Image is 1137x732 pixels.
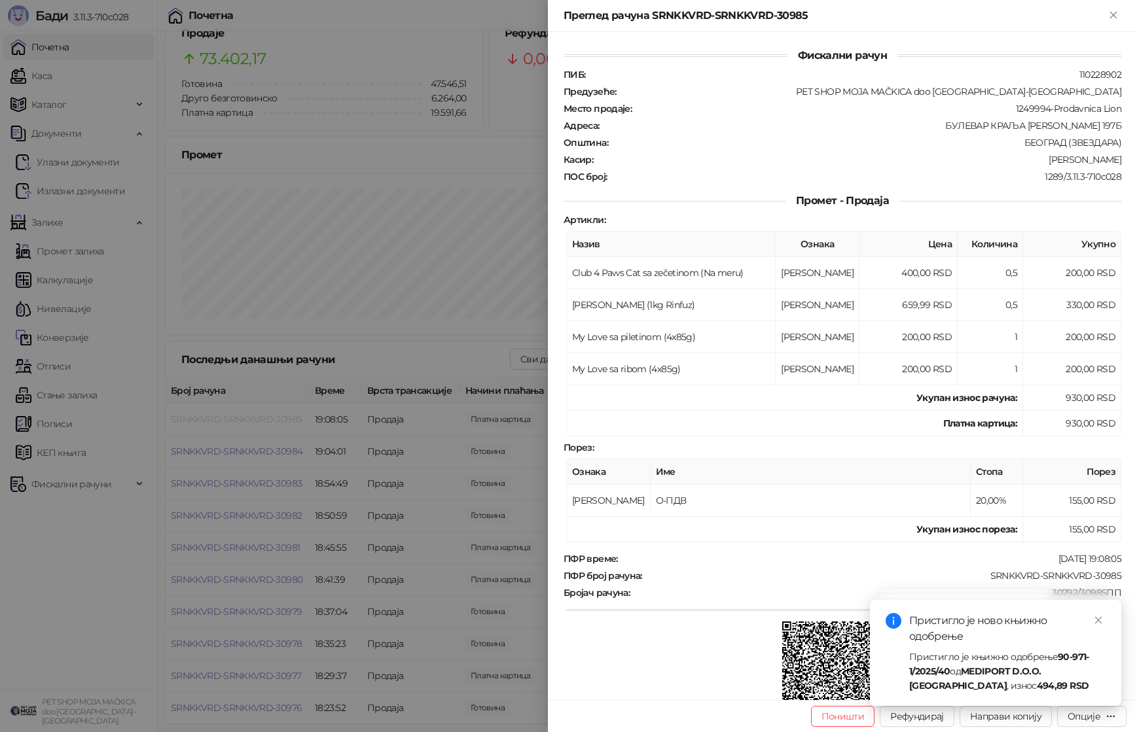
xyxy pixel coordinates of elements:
[564,120,600,131] strong: Адреса :
[1037,680,1089,691] strong: 494,89 RSD
[608,171,1123,183] div: 1289/3.11.3-710c028
[1023,411,1121,436] td: 930,00 RSD
[859,257,958,289] td: 400,00 RSD
[564,86,617,97] strong: Предузеће :
[631,587,1123,599] div: 30792/30985ПП
[567,321,776,353] td: My Love sa piletinom (4x85g)
[971,459,1023,485] th: Стопа
[1023,353,1121,385] td: 200,00 RSD
[1091,613,1106,627] a: Close
[564,553,618,565] strong: ПФР време :
[859,232,958,257] th: Цена
[567,257,776,289] td: Club 4 Paws Cat sa zečetinom (Na meru)
[960,706,1052,727] button: Направи копију
[958,353,1023,385] td: 1
[909,613,1106,644] div: Пристигло је ново књижно одобрење
[971,485,1023,517] td: 20,00%
[1106,8,1121,24] button: Close
[564,214,605,226] strong: Артикли :
[1023,232,1121,257] th: Укупно
[1094,616,1103,625] span: close
[909,665,1041,691] strong: MEDIPORT D.O.O. [GEOGRAPHIC_DATA]
[958,321,1023,353] td: 1
[564,570,642,582] strong: ПФР број рачуна :
[776,353,859,385] td: [PERSON_NAME]
[909,650,1106,693] div: Пристигло је књижно одобрење од , износ
[1023,517,1121,542] td: 155,00 RSD
[564,442,594,453] strong: Порез :
[909,651,1089,677] strong: 90-971-1/2025/40
[587,69,1123,80] div: 110228902
[1023,289,1121,321] td: 330,00 RSD
[651,485,971,517] td: О-ПДВ
[567,485,651,517] td: [PERSON_NAME]
[958,232,1023,257] th: Количина
[880,706,954,727] button: Рефундирај
[1057,706,1127,727] button: Опције
[567,353,776,385] td: My Love sa ribom (4x85g)
[567,232,776,257] th: Назив
[564,8,1106,24] div: Преглед рачуна SRNKKVRD-SRNKKVRD-30985
[776,321,859,353] td: [PERSON_NAME]
[1023,385,1121,411] td: 930,00 RSD
[564,171,607,183] strong: ПОС број :
[1023,257,1121,289] td: 200,00 RSD
[776,232,859,257] th: Ознака
[564,137,608,148] strong: Општина :
[618,86,1123,97] div: PET SHOP MOJA MAČKICA doo [GEOGRAPHIC_DATA]-[GEOGRAPHIC_DATA]
[1023,485,1121,517] td: 155,00 RSD
[958,257,1023,289] td: 0,5
[958,289,1023,321] td: 0,5
[633,103,1123,114] div: 1249994-Prodavnica Lion
[785,194,899,207] span: Промет - Продаја
[1023,459,1121,485] th: Порез
[787,49,897,61] span: Фискални рачун
[609,137,1123,148] div: БЕОГРАД (ЗВЕЗДАРА)
[643,570,1123,582] div: SRNKKVRD-SRNKKVRD-30985
[970,710,1041,722] span: Направи копију
[651,459,971,485] th: Име
[1068,710,1100,722] div: Опције
[1023,321,1121,353] td: 200,00 RSD
[859,353,958,385] td: 200,00 RSD
[886,613,901,629] span: info-circle
[943,417,1017,429] strong: Платна картица :
[776,289,859,321] td: [PERSON_NAME]
[811,706,875,727] button: Поништи
[567,459,651,485] th: Ознака
[601,120,1123,131] div: БУЛЕВАР КРАЉА [PERSON_NAME] 197Б
[916,392,1017,404] strong: Укупан износ рачуна :
[564,154,593,166] strong: Касир :
[564,587,630,599] strong: Бројач рачуна :
[859,321,958,353] td: 200,00 RSD
[564,103,632,114] strong: Место продаје :
[594,154,1123,166] div: [PERSON_NAME]
[916,523,1017,535] strong: Укупан износ пореза:
[619,553,1123,565] div: [DATE] 19:08:05
[564,69,585,80] strong: ПИБ :
[567,289,776,321] td: [PERSON_NAME] (1kg Rinfuz)
[776,257,859,289] td: [PERSON_NAME]
[859,289,958,321] td: 659,99 RSD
